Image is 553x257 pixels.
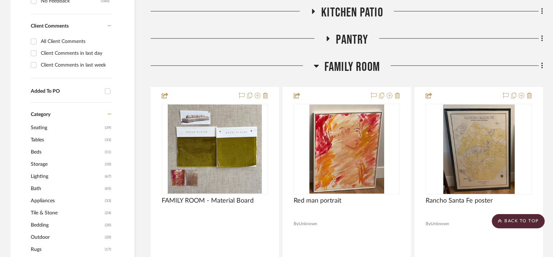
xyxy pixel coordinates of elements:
div: Client Comments in last week [41,59,109,71]
div: Client Comments in last day [41,48,109,59]
span: Unknown [431,220,449,227]
span: Kitchen Patio [321,5,383,20]
span: Category [31,112,50,118]
span: Bedding [31,219,103,231]
div: All Client Comments [41,36,109,47]
img: Red man portrait [309,105,384,194]
span: Unknown [299,220,317,227]
span: Tile & Stone [31,207,103,219]
span: FAMILY ROOM - Material Board [162,197,254,205]
span: By [294,220,299,227]
span: (24) [105,207,111,219]
span: Storage [31,158,103,170]
span: (65) [105,183,111,194]
span: By [426,220,431,227]
span: Lighting [31,170,103,183]
span: Client Comments [31,24,69,29]
span: (67) [105,171,111,182]
span: (11) [105,146,111,158]
span: (39) [105,122,111,134]
span: Seating [31,122,103,134]
span: Beds [31,146,103,158]
span: Outdoor [31,231,103,243]
span: (17) [105,244,111,255]
span: Rancho Santa Fe poster [426,197,493,205]
div: Added To PO [31,88,101,94]
span: Tables [31,134,103,146]
img: Rancho Santa Fe poster [443,105,515,194]
span: Pantry [336,32,368,48]
img: FAMILY ROOM - Material Board [168,105,262,194]
span: (20) [105,219,111,231]
span: Bath [31,183,103,195]
span: (33) [105,134,111,146]
span: (10) [105,159,111,170]
scroll-to-top-button: BACK TO TOP [492,214,545,228]
span: Red man portrait [294,197,341,205]
span: Rugs [31,243,103,256]
span: Appliances [31,195,103,207]
span: Family Room [324,59,380,75]
span: (33) [105,195,111,207]
span: (20) [105,232,111,243]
